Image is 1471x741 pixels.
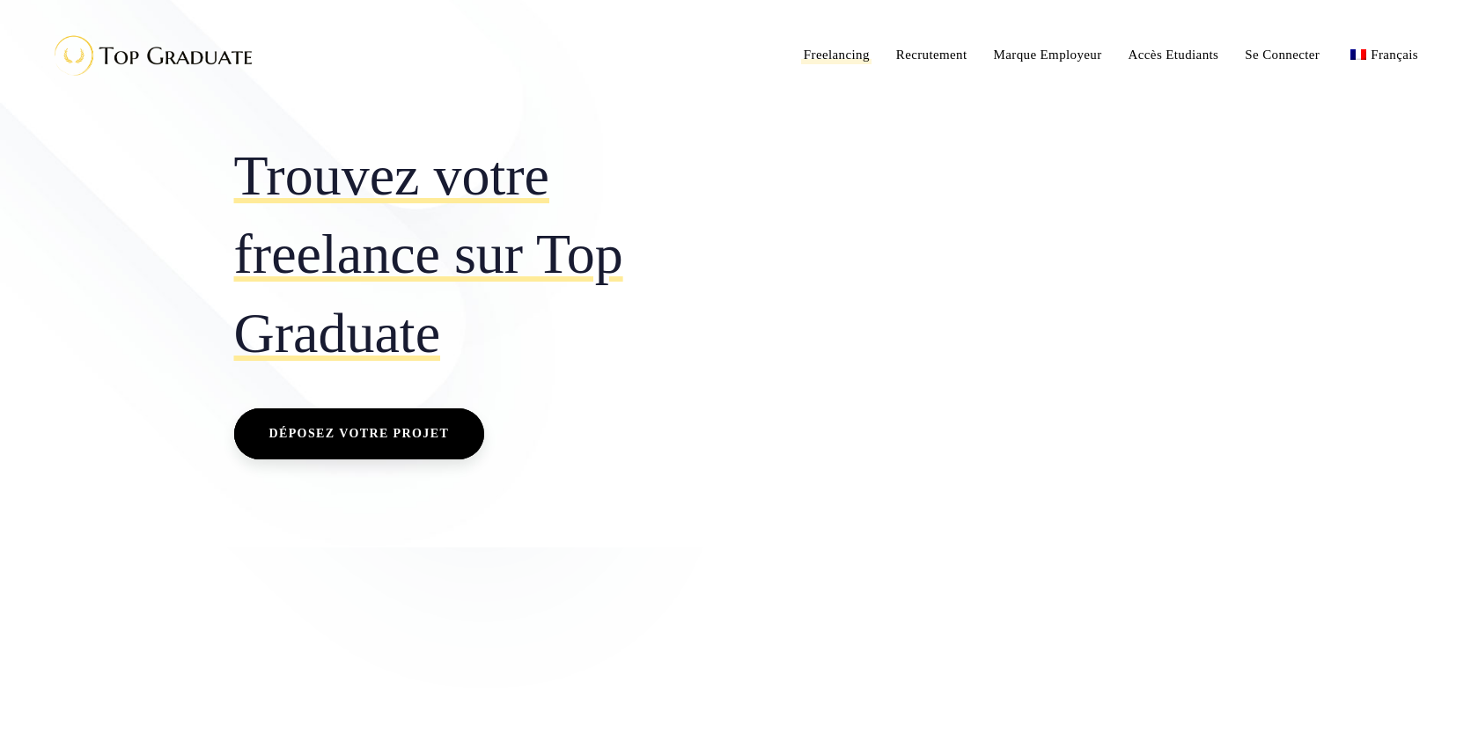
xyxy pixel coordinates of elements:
[40,26,260,84] img: Top Graduate
[1129,48,1219,62] span: Accès Etudiants
[896,48,967,62] span: Recrutement
[268,422,449,445] span: Déposez votre projet
[804,48,870,62] span: Freelancing
[234,136,723,373] h2: Trouvez votre freelance sur Top Graduate
[994,48,1102,62] span: Marque Employeur
[1371,48,1418,62] span: Français
[1245,48,1320,62] span: Se Connecter
[234,408,485,459] a: Déposez votre projet
[1350,49,1366,60] img: Français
